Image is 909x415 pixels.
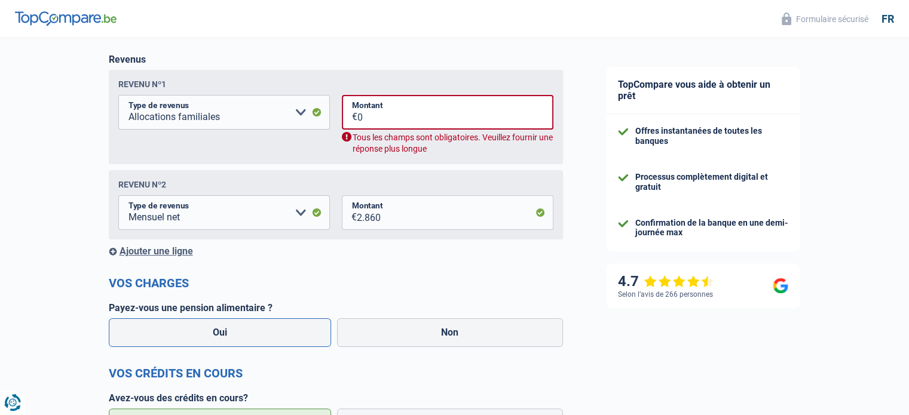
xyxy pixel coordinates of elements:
[15,11,117,26] img: TopCompare Logo
[342,132,553,155] div: Tous les champs sont obligatoires. Veuillez fournir une réponse plus longue
[775,9,876,29] button: Formulaire sécurisé
[109,392,563,404] label: Avez-vous des crédits en cours?
[618,290,713,299] div: Selon l’avis de 266 personnes
[606,67,800,114] div: TopCompare vous aide à obtenir un prêt
[109,318,332,347] label: Oui
[635,126,788,146] div: Offres instantanées de toutes les banques
[882,13,894,26] div: fr
[109,245,563,257] div: Ajouter une ligne
[3,242,4,242] img: Advertisement
[635,172,788,192] div: Processus complètement digital et gratuit
[109,366,563,380] h2: Vos crédits en cours
[618,273,714,290] div: 4.7
[635,218,788,238] div: Confirmation de la banque en une demi-journée max
[342,195,357,230] span: €
[342,95,357,130] span: €
[118,79,166,89] div: Revenu nº1
[109,54,146,65] label: Revenus
[109,302,563,313] label: Payez-vous une pension alimentaire ?
[337,318,563,347] label: Non
[109,276,563,290] h2: Vos charges
[118,180,166,189] div: Revenu nº2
